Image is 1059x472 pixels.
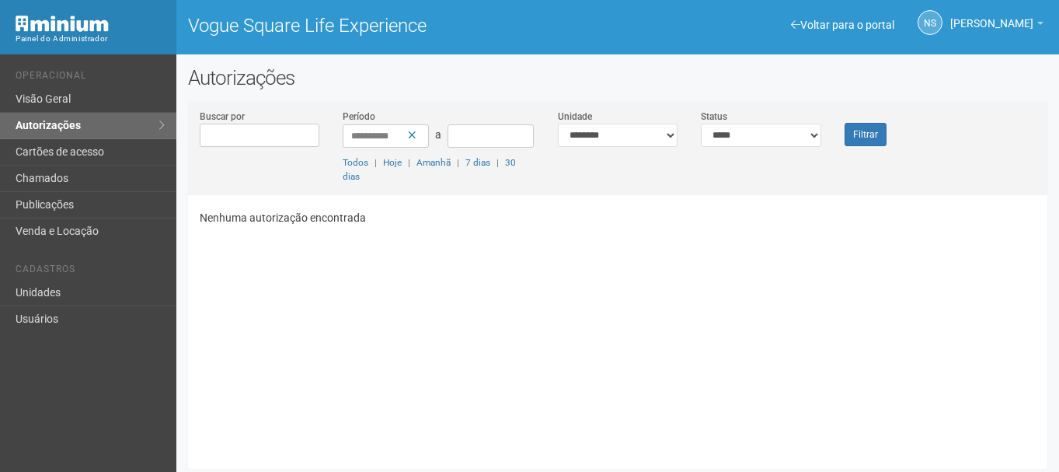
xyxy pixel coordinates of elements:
[918,10,942,35] a: NS
[950,19,1043,32] a: [PERSON_NAME]
[200,110,245,124] label: Buscar por
[465,157,490,168] a: 7 dias
[791,19,894,31] a: Voltar para o portal
[16,70,165,86] li: Operacional
[16,32,165,46] div: Painel do Administrador
[16,16,109,32] img: Minium
[701,110,727,124] label: Status
[374,157,377,168] span: |
[343,110,375,124] label: Período
[496,157,499,168] span: |
[200,211,1036,225] p: Nenhuma autorização encontrada
[558,110,592,124] label: Unidade
[435,128,441,141] span: a
[188,16,606,36] h1: Vogue Square Life Experience
[950,2,1033,30] span: Nicolle Silva
[416,157,451,168] a: Amanhã
[383,157,402,168] a: Hoje
[408,157,410,168] span: |
[188,66,1047,89] h2: Autorizações
[845,123,887,146] button: Filtrar
[16,264,165,280] li: Cadastros
[457,157,459,168] span: |
[343,157,368,168] a: Todos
